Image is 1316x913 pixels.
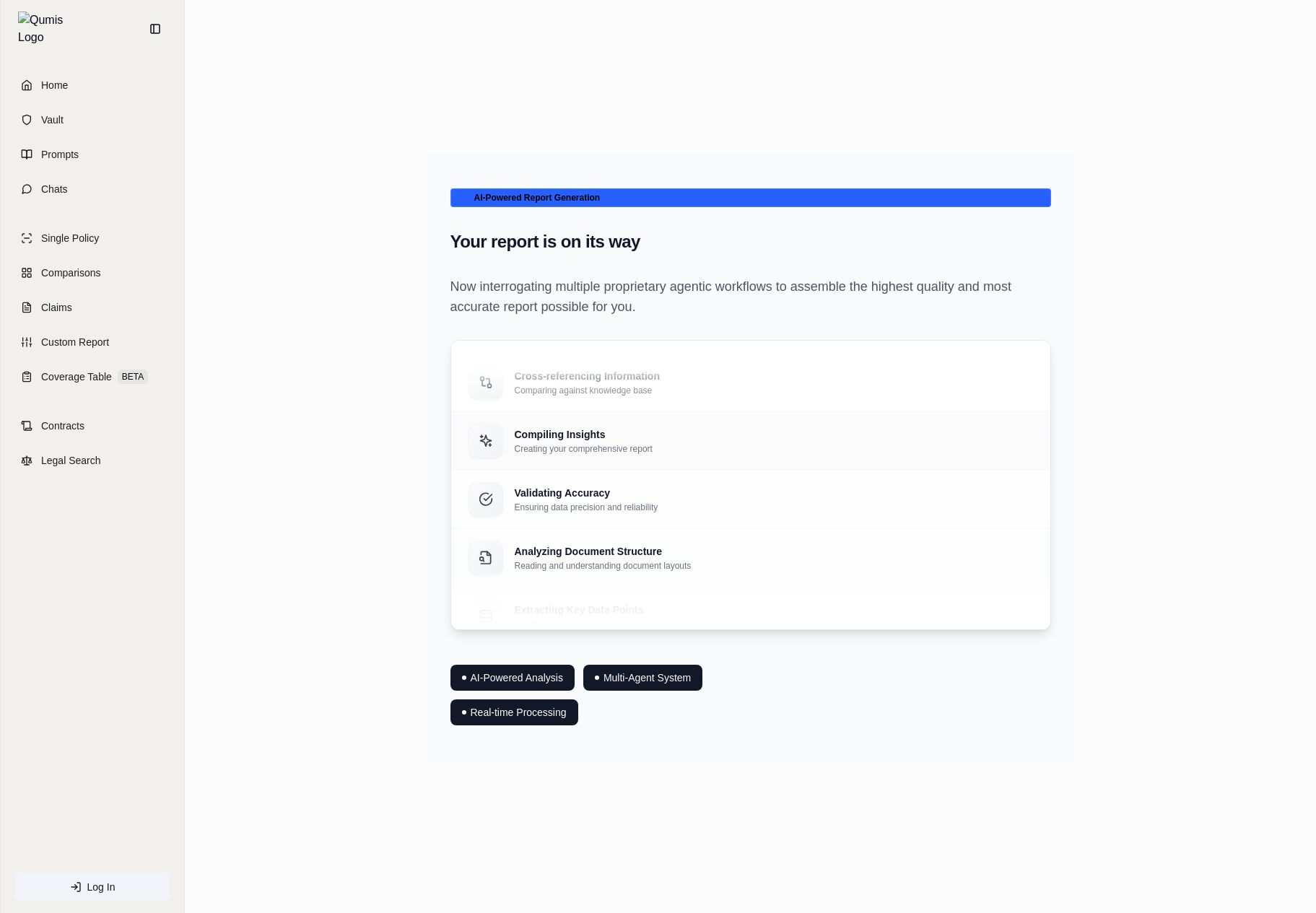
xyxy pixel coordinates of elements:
span: BETA [118,370,148,384]
span: Custom Report [41,335,109,349]
p: Comparing against knowledge base [515,384,660,396]
a: Comparisons [9,257,175,289]
p: Creating your comprehensive report [515,442,653,454]
span: Chats [41,182,68,196]
a: Claims [9,292,175,323]
button: Collapse sidebar [144,17,167,40]
a: Coverage TableBETA [9,361,175,393]
a: Custom Report [9,326,175,358]
span: Prompts [41,147,79,162]
div: Multi-Agent System [583,665,702,691]
span: Log In [87,880,116,894]
p: Ensuring data precision and reliability [515,501,658,512]
a: Contracts [9,410,175,442]
span: Claims [41,300,72,315]
a: Legal Search [9,445,175,476]
p: Analyzing Document Structure [515,543,692,558]
a: Vault [9,104,175,136]
a: Home [9,69,175,101]
a: Log In [15,873,170,901]
div: Real-time Processing [450,699,578,725]
span: Single Policy [41,231,99,245]
a: Prompts [9,139,175,170]
span: Comparisons [41,266,100,280]
img: Qumis Logo [18,12,72,46]
p: Now interrogating multiple proprietary agentic workflows to assemble the highest quality and most... [450,276,1051,317]
div: AI-Powered Analysis [450,665,575,691]
p: Validating Accuracy [515,485,658,499]
a: Chats [9,173,175,205]
span: Home [41,78,68,92]
span: Legal Search [41,453,101,468]
p: Identifying and organizing crucial information [515,618,686,629]
p: Extracting Key Data Points [515,602,686,616]
h2: Your report is on its way [450,230,1051,253]
span: Vault [41,113,64,127]
p: Cross-referencing Information [515,368,660,383]
a: Single Policy [9,222,175,254]
span: Coverage Table [41,370,112,384]
span: AI-Powered Report Generation [450,188,1051,207]
p: Reading and understanding document layouts [515,559,692,571]
span: Contracts [41,419,84,433]
p: Compiling Insights [515,427,653,441]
